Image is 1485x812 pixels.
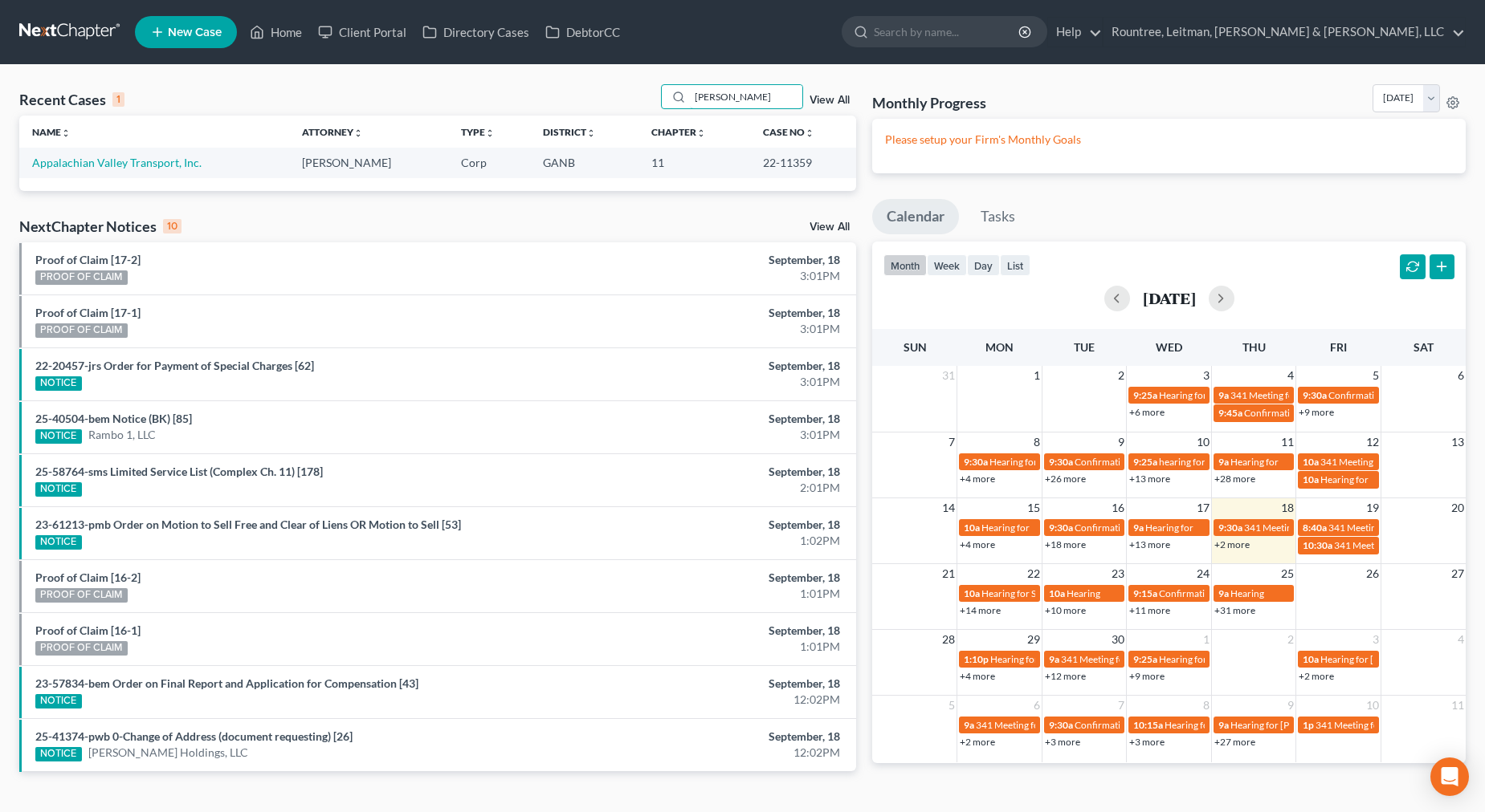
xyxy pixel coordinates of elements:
[35,429,82,444] div: NOTICE
[1286,366,1295,385] span: 4
[1320,473,1369,485] span: Hearing for
[1371,630,1381,649] span: 3
[1201,630,1211,649] span: 1
[763,126,814,138] a: Case Nounfold_more
[1049,456,1073,468] span: 9:30a
[583,358,841,374] div: September, 18
[1244,407,1336,419] span: Confirmation Hearing
[583,252,841,268] div: September, 18
[1279,564,1295,583] span: 25
[990,653,1179,665] span: Hearing for A-1 Express Delivery Service, Inc.
[1286,696,1295,715] span: 9
[976,719,1043,731] span: 341 Meeting for
[872,199,959,234] a: Calendar
[947,432,957,452] span: 7
[1244,522,1312,534] span: 341 Meeting for
[967,254,1000,276] button: day
[583,586,841,602] div: 1:01PM
[35,253,141,266] a: Proof of Claim [17-2]
[1129,538,1170,550] a: +13 more
[1365,696,1381,715] span: 10
[927,254,967,276] button: week
[1133,522,1144,534] span: 9a
[353,128,363,138] i: unfold_more
[981,587,1229,599] span: Hearing for Seyria [PERSON_NAME] and [PERSON_NAME]
[168,26,222,39] span: New Case
[583,639,841,655] div: 1:01PM
[1218,587,1229,599] span: 9a
[35,465,323,478] a: 25-58764-sms Limited Service List (Complex Ch. 11) [178]
[1045,604,1086,616] a: +10 more
[1218,522,1242,534] span: 9:30a
[1032,366,1042,385] span: 1
[61,128,71,138] i: unfold_more
[35,306,141,319] a: Proof of Claim [17-1]
[19,90,124,109] div: Recent Cases
[1049,522,1073,534] span: 9:30a
[1214,473,1255,485] a: +28 more
[310,18,414,47] a: Client Portal
[981,522,1030,534] span: Hearing for
[1450,564,1466,583] span: 27
[964,587,980,599] span: 10a
[583,321,841,337] div: 3:01PM
[1299,670,1334,682] a: +2 more
[1116,366,1126,385] span: 2
[651,126,706,138] a: Chapterunfold_more
[872,93,986,112] h3: Monthly Progress
[1279,498,1295,518] span: 18
[1159,456,1206,468] span: hearing for
[1365,564,1381,583] span: 26
[1371,366,1381,385] span: 5
[1286,630,1295,649] span: 2
[1156,340,1182,354] span: Wed
[583,374,841,390] div: 3:01PM
[940,366,957,385] span: 31
[1303,389,1327,401] span: 9:30a
[750,148,857,177] td: 22-11359
[1456,630,1466,649] span: 4
[1330,340,1347,354] span: Fri
[989,456,1038,468] span: Hearing for
[112,92,124,107] div: 1
[1230,719,1356,731] span: Hearing for [PERSON_NAME]
[583,533,841,549] div: 1:02PM
[1303,456,1319,468] span: 10a
[1430,757,1469,796] div: Open Intercom Messenger
[885,132,1453,148] p: Please setup your Firm's Monthly Goals
[289,148,448,177] td: [PERSON_NAME]
[1303,473,1319,485] span: 10a
[35,518,461,531] a: 23-61213-pmb Order on Motion to Sell Free and Clear of Liens OR Motion to Sell [53]
[35,641,128,656] div: PROOF OF CLAIM
[1365,498,1381,518] span: 19
[1133,456,1157,468] span: 9:25a
[964,522,980,534] span: 10a
[1143,290,1196,307] h2: [DATE]
[1045,736,1080,748] a: +3 more
[1230,587,1264,599] span: Hearing
[638,148,749,177] td: 11
[1133,389,1157,401] span: 9:25a
[583,692,841,708] div: 12:02PM
[1026,630,1042,649] span: 29
[1000,254,1030,276] button: list
[1303,653,1319,665] span: 10a
[1129,406,1165,418] a: +6 more
[960,538,995,550] a: +4 more
[1075,719,1259,731] span: Confirmation Hearing for [PERSON_NAME]
[1218,719,1229,731] span: 9a
[1032,696,1042,715] span: 6
[543,126,596,138] a: Districtunfold_more
[1299,406,1334,418] a: +9 more
[1320,456,1465,468] span: 341 Meeting for [PERSON_NAME]
[874,17,1021,47] input: Search by name...
[1074,340,1095,354] span: Tue
[1303,539,1332,551] span: 10:30a
[414,18,537,47] a: Directory Cases
[1116,432,1126,452] span: 9
[32,156,202,169] a: Appalachian Valley Transport, Inc.
[32,126,71,138] a: Nameunfold_more
[1450,498,1466,518] span: 20
[940,498,957,518] span: 14
[960,736,995,748] a: +2 more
